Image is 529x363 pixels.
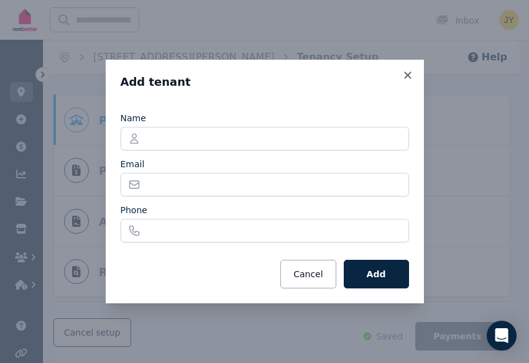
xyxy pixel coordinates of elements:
label: Email [121,158,145,170]
button: Cancel [280,260,336,288]
label: Name [121,112,146,124]
h3: Add tenant [121,75,409,90]
label: Phone [121,204,147,216]
div: Open Intercom Messenger [487,321,517,351]
button: Add [344,260,409,288]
